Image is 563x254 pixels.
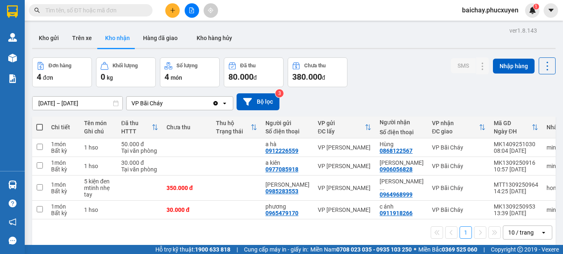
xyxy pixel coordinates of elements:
span: đ [253,74,257,81]
span: 380.000 [292,72,322,82]
div: Khối lượng [113,63,138,69]
div: Mã GD [494,120,532,126]
span: kg [107,74,113,81]
div: ver 1.8.143 [509,26,537,35]
span: baichay.phucxuyen [455,5,525,15]
div: 1 hso [84,207,113,213]
div: 08:04 [DATE] [494,147,538,154]
button: Đơn hàng4đơn [32,57,92,87]
button: SMS [451,58,476,73]
div: Anh Đức [380,159,424,166]
div: 1 hso [84,144,113,151]
div: Người gửi [265,120,310,126]
span: Miền Bắc [418,245,477,254]
span: món [171,74,182,81]
div: Bất kỳ [51,210,76,216]
div: Tại văn phòng [121,147,158,154]
button: Kho nhận [99,28,136,48]
div: VP Bãi Cháy [131,99,163,107]
div: 30.000 đ [167,207,208,213]
div: VP [PERSON_NAME] [318,185,371,191]
div: Đã thu [240,63,256,69]
strong: 1900 633 818 [195,246,230,253]
div: VP [PERSON_NAME] [318,207,371,213]
div: VP Bãi Cháy [432,207,486,213]
div: 0906056828 [380,166,413,173]
div: MK1309250953 [494,203,538,210]
button: Nhập hàng [493,59,535,74]
th: Toggle SortBy [428,116,490,138]
th: Toggle SortBy [117,116,162,138]
div: 1 món [51,159,76,166]
button: file-add [185,3,199,18]
div: VP [PERSON_NAME] [318,163,371,169]
button: 1 [460,226,472,239]
div: Bất kỳ [51,147,76,154]
span: 1 [535,4,537,9]
span: aim [208,7,213,13]
button: plus [165,3,180,18]
div: HTTT [121,128,152,135]
span: Kho hàng hủy [197,35,232,41]
div: 1 món [51,141,76,147]
img: warehouse-icon [8,33,17,42]
button: Kho gửi [32,28,66,48]
div: 0977085918 [265,166,298,173]
div: Tại văn phòng [121,166,158,173]
div: Đơn hàng [49,63,71,69]
button: Đã thu80.000đ [224,57,284,87]
span: đ [322,74,325,81]
th: Toggle SortBy [314,116,375,138]
span: caret-down [547,7,555,14]
div: 50.000 đ [121,141,158,147]
input: Tìm tên, số ĐT hoặc mã đơn [45,6,143,15]
div: Ghi chú [84,128,113,135]
svg: open [540,229,547,236]
div: MK1409251030 [494,141,538,147]
button: Trên xe [66,28,99,48]
div: Bất kỳ [51,188,76,195]
div: Người nhận [380,119,424,126]
div: 13:39 [DATE] [494,210,538,216]
span: 4 [164,72,169,82]
span: Miền Nam [310,245,412,254]
img: logo-vxr [7,5,18,18]
div: ĐC lấy [318,128,365,135]
div: Viết Minh [265,181,310,188]
div: Bất kỳ [51,166,76,173]
div: phương [265,203,310,210]
div: 10 / trang [508,228,534,237]
div: Hùng [380,141,424,147]
div: VP nhận [432,120,479,126]
div: Tên món [84,120,113,126]
div: Chưa thu [304,63,326,69]
div: 5 kiện đen mtinh nhẹ tay [84,178,113,198]
sup: 3 [275,89,284,97]
div: 0985283553 [265,188,298,195]
span: notification [9,218,16,226]
span: 80.000 [228,72,253,82]
button: aim [204,3,218,18]
div: 0964968999 [380,191,413,198]
div: 0911918266 [380,210,413,216]
div: 14:25 [DATE] [494,188,538,195]
div: Trạng thái [216,128,251,135]
div: 0868122567 [380,147,413,154]
span: ... [380,185,385,191]
div: c ánh [380,203,424,210]
input: Select a date range. [33,97,122,110]
th: Toggle SortBy [490,116,542,138]
img: solution-icon [8,74,17,83]
div: Đã thu [121,120,152,126]
div: Số điện thoại [265,128,310,135]
div: Thu hộ [216,120,251,126]
div: Ngày ĐH [494,128,532,135]
div: 1 hso [84,163,113,169]
div: 1 món [51,181,76,188]
sup: 1 [533,4,539,9]
div: MTT1309250964 [494,181,538,188]
span: 4 [37,72,41,82]
img: warehouse-icon [8,54,17,62]
span: | [237,245,238,254]
img: warehouse-icon [8,180,17,189]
